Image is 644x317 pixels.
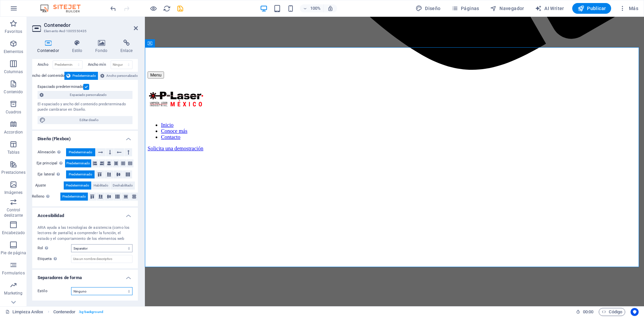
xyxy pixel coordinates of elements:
button: 100% [300,4,324,12]
label: Relleno [32,193,60,201]
label: Ancho del contenido [30,72,65,80]
h3: Elemento #ed-1005550435 [44,28,124,34]
button: Habilitado [92,181,110,190]
label: Ancho [38,63,53,66]
p: Imágenes [4,190,22,195]
span: Código [602,308,622,316]
h4: Contenedor [32,40,67,54]
span: Predeterminado [69,148,92,156]
h4: Enlace [115,40,138,54]
i: Guardar (Ctrl+S) [176,5,184,12]
button: Usercentrics [631,308,639,316]
span: Más [619,5,638,12]
span: Espaciado personalizado [46,91,130,99]
nav: breadcrumb [53,308,103,316]
span: Predeterminado [66,159,90,167]
label: Ancho mín [88,63,111,66]
span: Navegador [490,5,524,12]
span: Estilo [38,289,47,293]
button: Predeterminado [64,72,98,80]
p: Prestaciones [1,170,25,175]
p: Tablas [7,150,20,155]
button: Editar diseño [38,116,132,124]
label: Espaciado predeterminado [38,83,83,91]
span: Páginas [451,5,479,12]
i: Al redimensionar, ajustar el nivel de zoom automáticamente para ajustarse al dispositivo elegido. [327,5,333,11]
button: Predeterminado [66,170,95,178]
label: Eje lateral [38,170,66,178]
button: AI Writer [532,3,567,14]
button: Páginas [449,3,482,14]
button: Predeterminado [64,181,91,190]
p: Contenido [4,89,23,95]
button: Predeterminado [66,148,95,156]
p: Columnas [4,69,23,74]
button: Deshabilitado [111,181,135,190]
p: Marketing [4,290,22,296]
h2: Contenedor [44,22,138,28]
label: Alineación [38,148,66,156]
span: Ancho personalizado [106,72,138,80]
button: Predeterminado [65,159,91,167]
h6: Tiempo de la sesión [576,308,594,316]
h4: Diseño (Flexbox) [32,131,138,143]
span: AI Writer [535,5,564,12]
button: Más [616,3,641,14]
span: Predeterminado [66,181,89,190]
label: Eje principal [37,159,65,167]
p: Encabezado [2,230,25,235]
p: Favoritos [5,29,22,34]
button: reload [163,4,171,12]
p: Cuadros [6,109,21,115]
div: Diseño (Ctrl+Alt+Y) [413,3,443,14]
button: Espaciado personalizado [38,91,132,99]
button: Publicar [572,3,611,14]
button: Navegador [487,3,527,14]
span: Rol [38,244,50,252]
h4: Separadores de forma [32,270,138,282]
p: Formularios [2,270,24,276]
i: Deshacer: Cambiar estilo (Ctrl+Z) [109,5,117,12]
span: 00 00 [583,308,593,316]
span: Editar diseño [48,116,130,124]
a: Haz clic para cancelar la selección y doble clic para abrir páginas [5,308,44,316]
img: Editor Logo [39,4,89,12]
button: Diseño [413,3,443,14]
p: Elementos [4,49,23,54]
button: Haz clic para salir del modo de previsualización y seguir editando [149,4,157,12]
i: Volver a cargar página [163,5,171,12]
span: Predeterminado [69,170,92,178]
span: . bg-background [78,308,103,316]
span: Predeterminado [62,193,86,201]
span: Haz clic para seleccionar y doble clic para editar [53,308,76,316]
button: Predeterminado [60,193,88,201]
span: Predeterminado [72,72,96,80]
span: Habilitado [94,181,108,190]
label: Ajuste [35,181,64,190]
button: save [176,4,184,12]
span: Deshabilitado [113,181,133,190]
h4: Estilo [67,40,90,54]
span: Diseño [416,5,441,12]
h4: Fondo [90,40,115,54]
button: Ancho personalizado [98,72,140,80]
p: Accordion [4,129,23,135]
label: Etiqueta [38,255,71,263]
span: Publicar [578,5,606,12]
input: Usa un nombre descriptivo [71,255,132,263]
button: undo [109,4,117,12]
h4: Accesibilidad [32,208,138,220]
button: Código [599,308,625,316]
div: ARIA ayuda a las tecnologías de asistencia (como los lectores de pantalla) a comprender la funció... [38,225,132,242]
span: : [588,309,589,314]
p: Pie de página [1,250,26,256]
h6: 100% [310,4,321,12]
div: El espaciado y ancho del contenido predeterminado puede cambiarse en Diseño. [38,102,132,113]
